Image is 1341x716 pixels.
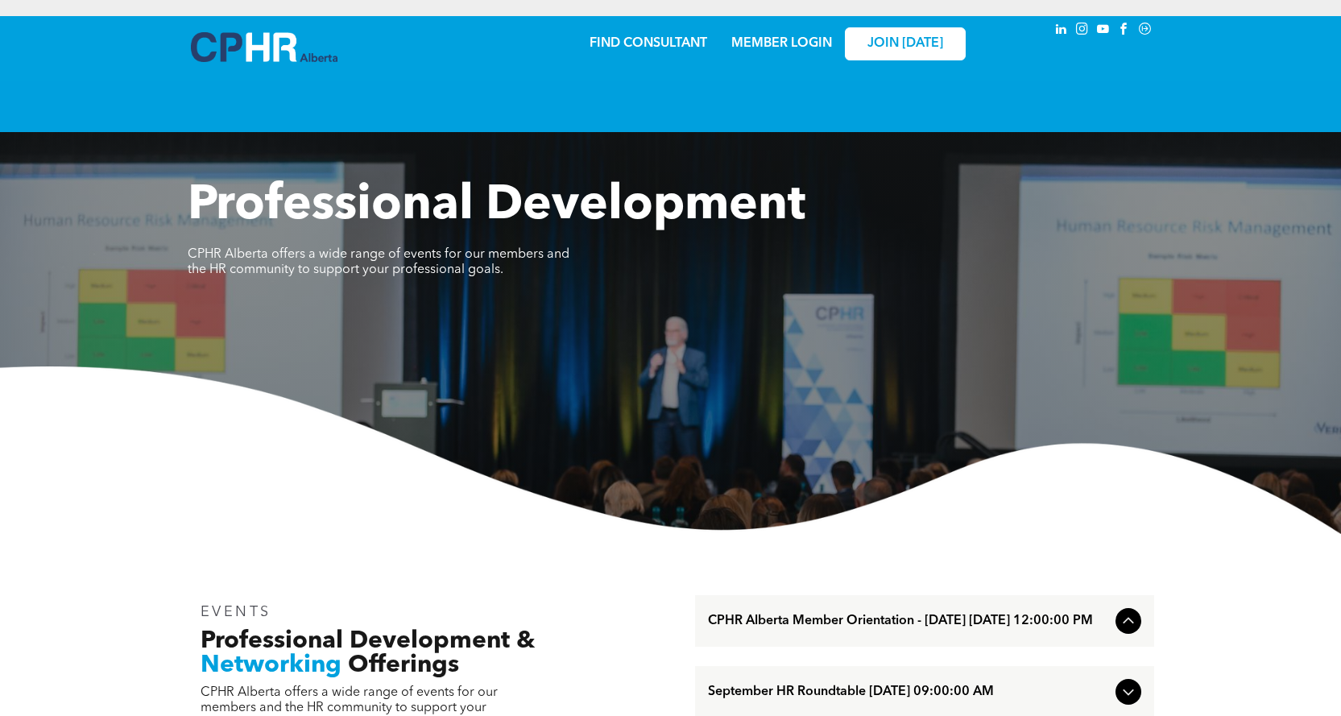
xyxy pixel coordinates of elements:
[348,653,459,677] span: Offerings
[1115,20,1133,42] a: facebook
[708,614,1109,629] span: CPHR Alberta Member Orientation - [DATE] [DATE] 12:00:00 PM
[201,605,272,619] span: EVENTS
[188,248,569,276] span: CPHR Alberta offers a wide range of events for our members and the HR community to support your p...
[731,37,832,50] a: MEMBER LOGIN
[845,27,966,60] a: JOIN [DATE]
[1053,20,1070,42] a: linkedin
[590,37,707,50] a: FIND CONSULTANT
[1095,20,1112,42] a: youtube
[1074,20,1091,42] a: instagram
[188,182,805,230] span: Professional Development
[708,685,1109,700] span: September HR Roundtable [DATE] 09:00:00 AM
[191,32,337,62] img: A blue and white logo for cp alberta
[1136,20,1154,42] a: Social network
[201,629,535,653] span: Professional Development &
[201,653,341,677] span: Networking
[867,36,943,52] span: JOIN [DATE]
